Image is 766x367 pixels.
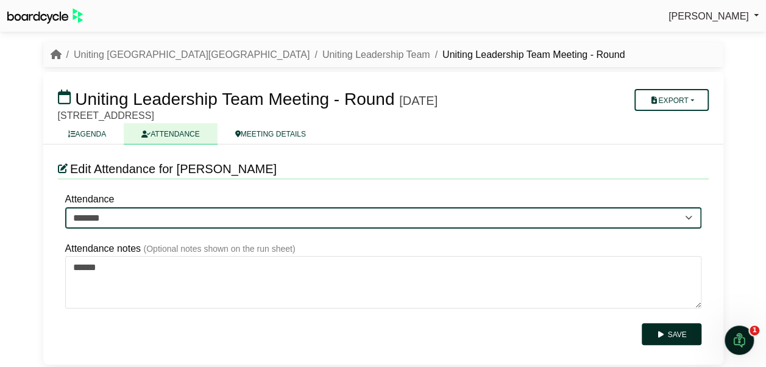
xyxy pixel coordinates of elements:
[144,244,296,254] small: (Optional notes shown on the run sheet)
[668,11,749,21] span: [PERSON_NAME]
[70,162,277,176] span: Edit Attendance for [PERSON_NAME]
[65,241,141,257] label: Attendance notes
[218,123,324,144] a: MEETING DETAILS
[7,9,83,24] img: BoardcycleBlackGreen-aaafeed430059cb809a45853b8cf6d952af9d84e6e89e1f1685b34bfd5cb7d64.svg
[124,123,217,144] a: ATTENDANCE
[725,326,754,355] iframe: Intercom live chat
[750,326,759,335] span: 1
[65,191,115,207] label: Attendance
[322,49,430,60] a: Uniting Leadership Team
[634,89,708,111] button: Export
[74,49,310,60] a: Uniting [GEOGRAPHIC_DATA][GEOGRAPHIC_DATA]
[75,90,394,109] span: Uniting Leadership Team Meeting - Round
[399,93,438,108] div: [DATE]
[51,123,124,144] a: AGENDA
[642,323,701,345] button: Save
[430,47,625,63] li: Uniting Leadership Team Meeting - Round
[668,9,759,24] a: [PERSON_NAME]
[58,110,154,121] span: [STREET_ADDRESS]
[51,47,625,63] nav: breadcrumb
